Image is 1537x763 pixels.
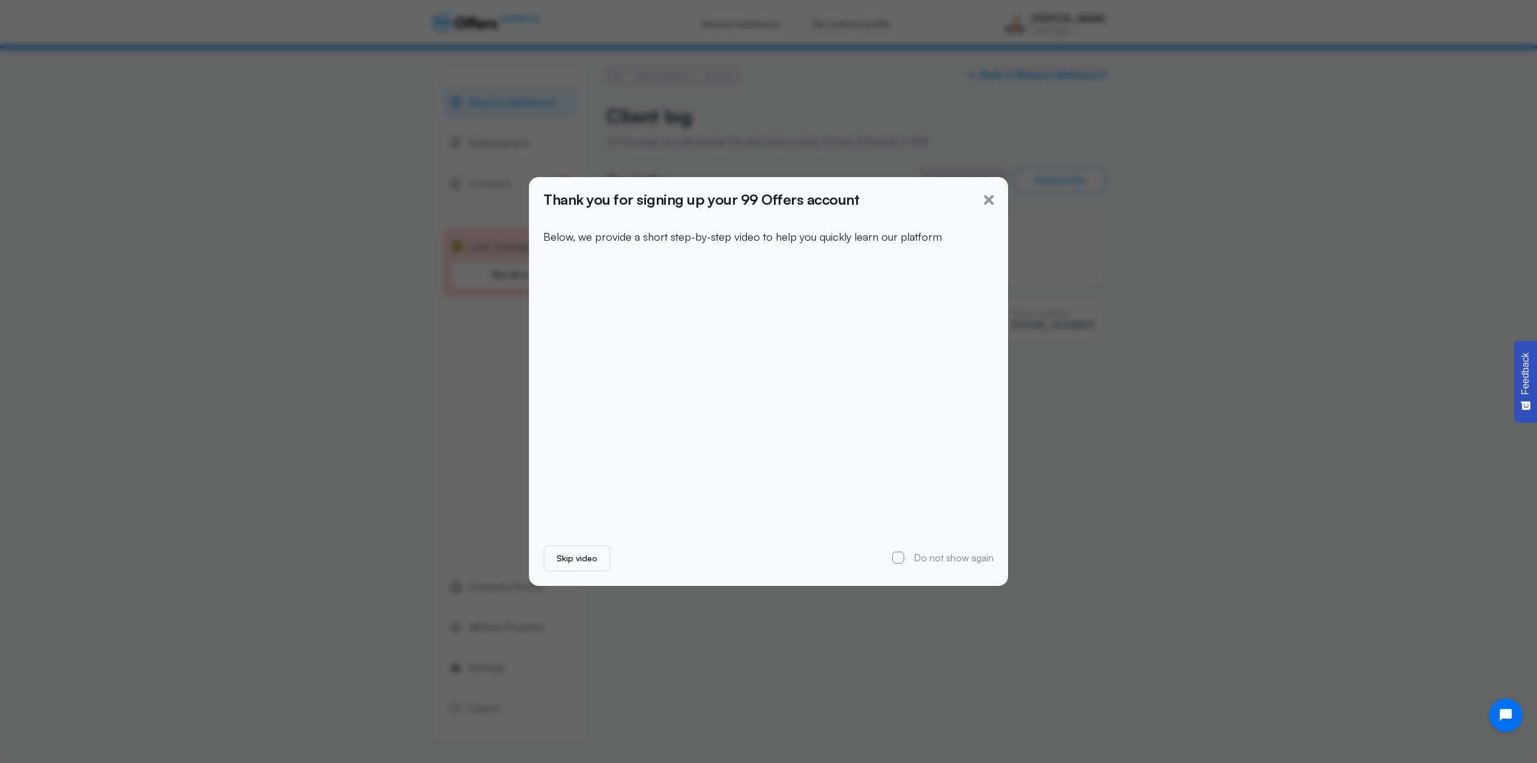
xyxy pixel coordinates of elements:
button: Feedback - Show survey [1514,340,1537,422]
iframe: YouTube video player [543,265,994,523]
button: Skip video [543,545,611,571]
span: Feedback [1520,352,1531,394]
h5: Thank you for signing up your 99 Offers account [543,192,859,207]
p: Below, we provide a short step-by-step video to help you quickly learn our platform [543,208,994,265]
label: Do not show again [904,552,994,564]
